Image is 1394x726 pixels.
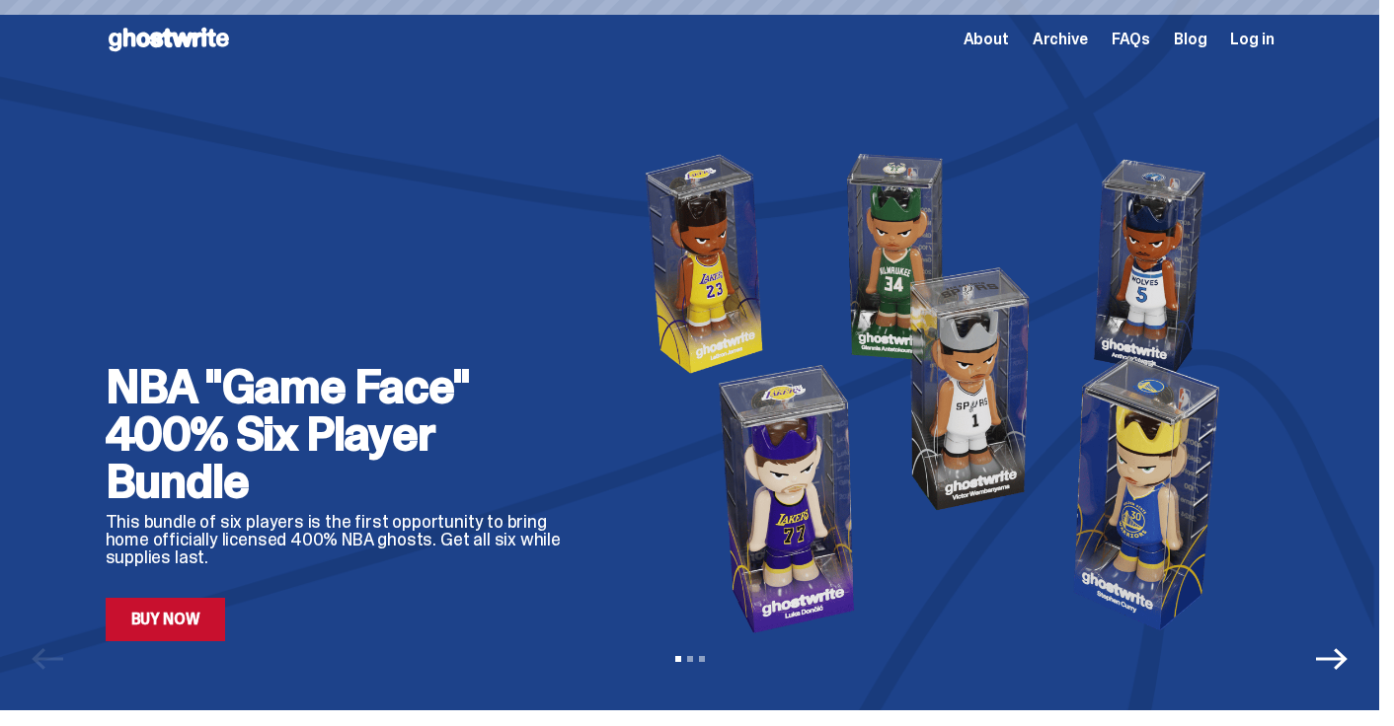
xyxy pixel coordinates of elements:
[675,656,681,662] button: View slide 1
[106,513,580,566] p: This bundle of six players is the first opportunity to bring home officially licensed 400% NBA gh...
[687,656,693,662] button: View slide 2
[1230,32,1274,47] a: Log in
[1112,32,1150,47] a: FAQs
[699,656,705,662] button: View slide 3
[106,363,580,505] h2: NBA "Game Face" 400% Six Player Bundle
[964,32,1009,47] a: About
[611,144,1275,641] img: NBA "Game Face" 400% Six Player Bundle
[1316,643,1348,675] button: Next
[1174,32,1206,47] a: Blog
[106,598,226,641] a: Buy Now
[1033,32,1088,47] a: Archive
